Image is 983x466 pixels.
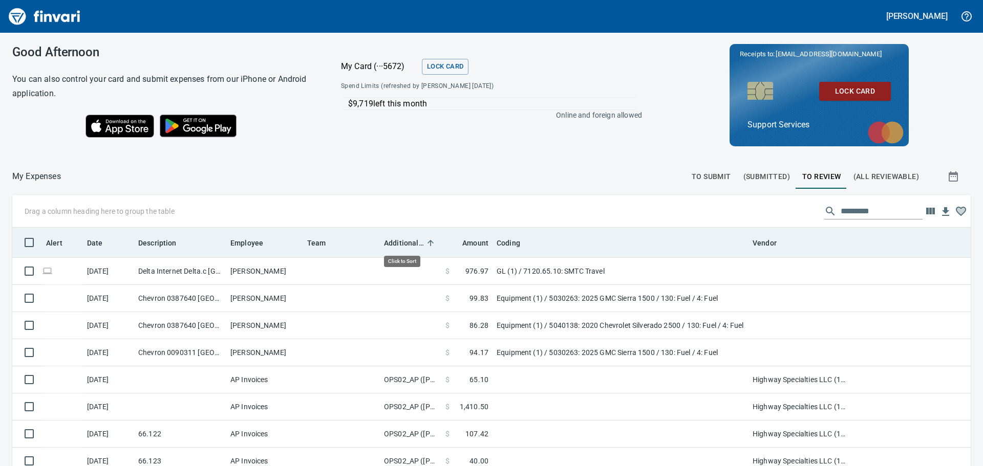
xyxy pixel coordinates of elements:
span: Amount [462,237,488,249]
td: [DATE] [83,258,134,285]
span: $ [445,429,450,439]
span: Alert [46,237,62,249]
span: Employee [230,237,276,249]
span: $ [445,402,450,412]
p: Online and foreign allowed [333,110,642,120]
td: Equipment (1) / 5040138: 2020 Chevrolet Silverado 2500 / 130: Fuel / 4: Fuel [493,312,749,339]
span: Additional Reviewer [384,237,424,249]
span: Description [138,237,177,249]
span: Date [87,237,103,249]
span: 86.28 [469,320,488,330]
span: 94.17 [469,347,488,358]
span: Spend Limits (refreshed by [PERSON_NAME] [DATE]) [341,81,567,92]
h3: Good Afternoon [12,45,315,59]
td: OPS02_AP ([PERSON_NAME], [PERSON_NAME], [PERSON_NAME], [PERSON_NAME]) [380,393,441,420]
td: [DATE] [83,420,134,448]
span: Team [307,237,326,249]
td: [PERSON_NAME] [226,339,303,366]
img: mastercard.svg [863,116,909,149]
span: Team [307,237,339,249]
span: Date [87,237,116,249]
p: Support Services [747,119,891,131]
span: Vendor [753,237,790,249]
img: Finvari [6,4,83,29]
span: (All Reviewable) [853,170,919,183]
td: OPS02_AP ([PERSON_NAME], [PERSON_NAME], [PERSON_NAME], [PERSON_NAME]) [380,420,441,448]
span: 107.42 [465,429,488,439]
td: Highway Specialties LLC (1-10458) [749,366,851,393]
button: Download Table [938,204,953,219]
span: $ [445,320,450,330]
td: GL (1) / 7120.65.10: SMTC Travel [493,258,749,285]
td: [PERSON_NAME] [226,258,303,285]
span: 40.00 [469,456,488,466]
span: $ [445,293,450,303]
span: Coding [497,237,520,249]
td: [DATE] [83,285,134,312]
h6: You can also control your card and submit expenses from our iPhone or Android application. [12,72,315,101]
span: $ [445,374,450,385]
span: Alert [46,237,76,249]
button: Lock Card [422,59,468,75]
span: To Review [802,170,841,183]
p: $9,719 left this month [348,98,637,110]
span: $ [445,347,450,358]
button: Lock Card [819,82,891,101]
td: [DATE] [83,312,134,339]
span: Lock Card [427,61,463,73]
span: (Submitted) [743,170,790,183]
td: AP Invoices [226,366,303,393]
td: Equipment (1) / 5030263: 2025 GMC Sierra 1500 / 130: Fuel / 4: Fuel [493,339,749,366]
button: Show transactions within a particular date range [938,164,971,189]
button: Column choices favorited. Click to reset to default [953,204,969,219]
td: Delta Internet Delta.c [GEOGRAPHIC_DATA] [GEOGRAPHIC_DATA] [134,258,226,285]
p: My Expenses [12,170,61,183]
td: [PERSON_NAME] [226,312,303,339]
span: 976.97 [465,266,488,276]
span: Description [138,237,190,249]
span: Employee [230,237,263,249]
td: Chevron 0090311 [GEOGRAPHIC_DATA] [134,339,226,366]
p: My Card (···5672) [341,60,418,73]
h5: [PERSON_NAME] [886,11,948,21]
span: Vendor [753,237,777,249]
span: 99.83 [469,293,488,303]
span: Additional Reviewer [384,237,437,249]
td: [PERSON_NAME] [226,285,303,312]
span: [EMAIL_ADDRESS][DOMAIN_NAME] [775,49,882,59]
nav: breadcrumb [12,170,61,183]
span: 1,410.50 [460,402,488,412]
td: 66.122 [134,420,226,448]
span: Amount [449,237,488,249]
td: Equipment (1) / 5030263: 2025 GMC Sierra 1500 / 130: Fuel / 4: Fuel [493,285,749,312]
td: Highway Specialties LLC (1-10458) [749,393,851,420]
span: 65.10 [469,374,488,385]
p: Drag a column heading here to group the table [25,206,175,216]
td: Chevron 0387640 [GEOGRAPHIC_DATA] [134,285,226,312]
td: Highway Specialties LLC (1-10458) [749,420,851,448]
td: [DATE] [83,339,134,366]
img: Download on the App Store [86,115,154,138]
td: AP Invoices [226,393,303,420]
td: [DATE] [83,393,134,420]
span: Online transaction [42,268,53,274]
img: Get it on Google Play [154,109,242,143]
td: AP Invoices [226,420,303,448]
td: Chevron 0387640 [GEOGRAPHIC_DATA] [134,312,226,339]
span: Coding [497,237,533,249]
span: $ [445,266,450,276]
span: Lock Card [827,85,883,98]
p: Receipts to: [740,49,899,59]
button: [PERSON_NAME] [884,8,950,24]
span: $ [445,456,450,466]
span: To Submit [692,170,731,183]
td: [DATE] [83,366,134,393]
td: OPS02_AP ([PERSON_NAME], [PERSON_NAME], [PERSON_NAME], [PERSON_NAME]) [380,366,441,393]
